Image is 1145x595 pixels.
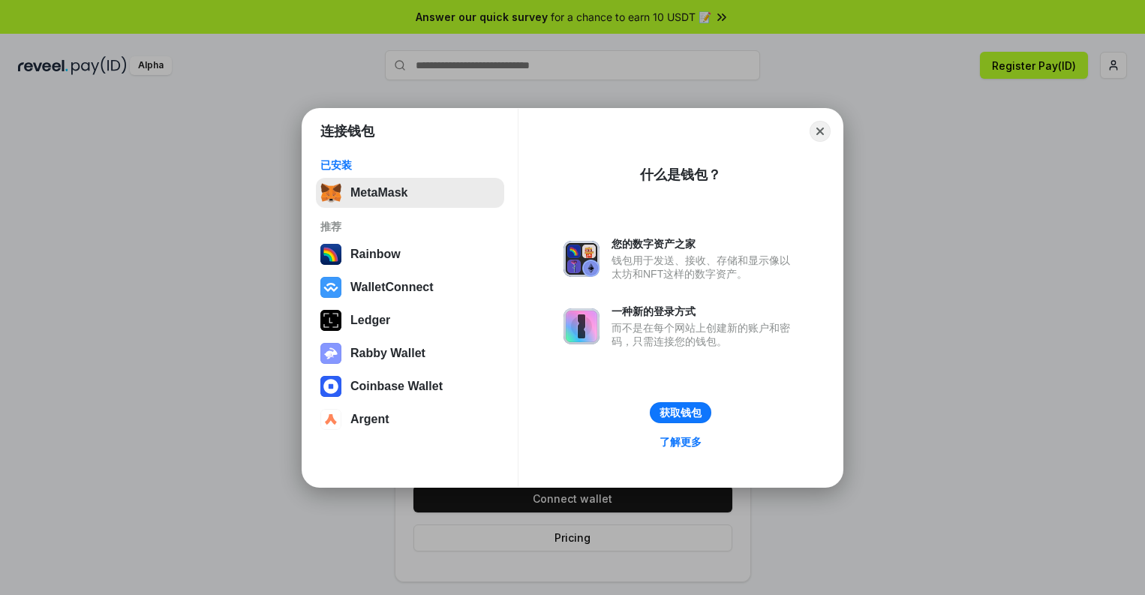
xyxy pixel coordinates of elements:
button: Rainbow [316,239,504,269]
button: Coinbase Wallet [316,371,504,401]
button: MetaMask [316,178,504,208]
h1: 连接钱包 [320,122,374,140]
button: Argent [316,404,504,434]
div: 获取钱包 [660,406,702,419]
div: 推荐 [320,220,500,233]
img: svg+xml,%3Csvg%20xmlns%3D%22http%3A%2F%2Fwww.w3.org%2F2000%2Fsvg%22%20fill%3D%22none%22%20viewBox... [320,343,341,364]
img: svg+xml,%3Csvg%20fill%3D%22none%22%20height%3D%2233%22%20viewBox%3D%220%200%2035%2033%22%20width%... [320,182,341,203]
div: 您的数字资产之家 [612,237,798,251]
img: svg+xml,%3Csvg%20width%3D%2228%22%20height%3D%2228%22%20viewBox%3D%220%200%2028%2028%22%20fill%3D... [320,376,341,397]
div: Rabby Wallet [350,347,425,360]
img: svg+xml,%3Csvg%20xmlns%3D%22http%3A%2F%2Fwww.w3.org%2F2000%2Fsvg%22%20width%3D%2228%22%20height%3... [320,310,341,331]
button: Rabby Wallet [316,338,504,368]
button: WalletConnect [316,272,504,302]
button: 获取钱包 [650,402,711,423]
div: Rainbow [350,248,401,261]
div: WalletConnect [350,281,434,294]
div: 什么是钱包？ [640,166,721,184]
img: svg+xml,%3Csvg%20xmlns%3D%22http%3A%2F%2Fwww.w3.org%2F2000%2Fsvg%22%20fill%3D%22none%22%20viewBox... [563,241,600,277]
img: svg+xml,%3Csvg%20width%3D%2228%22%20height%3D%2228%22%20viewBox%3D%220%200%2028%2028%22%20fill%3D... [320,409,341,430]
div: 了解更多 [660,435,702,449]
div: 一种新的登录方式 [612,305,798,318]
button: Ledger [316,305,504,335]
div: 钱包用于发送、接收、存储和显示像以太坊和NFT这样的数字资产。 [612,254,798,281]
img: svg+xml,%3Csvg%20xmlns%3D%22http%3A%2F%2Fwww.w3.org%2F2000%2Fsvg%22%20fill%3D%22none%22%20viewBox... [563,308,600,344]
div: MetaMask [350,186,407,200]
img: svg+xml,%3Csvg%20width%3D%22120%22%20height%3D%22120%22%20viewBox%3D%220%200%20120%20120%22%20fil... [320,244,341,265]
button: Close [810,121,831,142]
div: 已安装 [320,158,500,172]
div: Ledger [350,314,390,327]
div: Coinbase Wallet [350,380,443,393]
div: Argent [350,413,389,426]
img: svg+xml,%3Csvg%20width%3D%2228%22%20height%3D%2228%22%20viewBox%3D%220%200%2028%2028%22%20fill%3D... [320,277,341,298]
a: 了解更多 [651,432,711,452]
div: 而不是在每个网站上创建新的账户和密码，只需连接您的钱包。 [612,321,798,348]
